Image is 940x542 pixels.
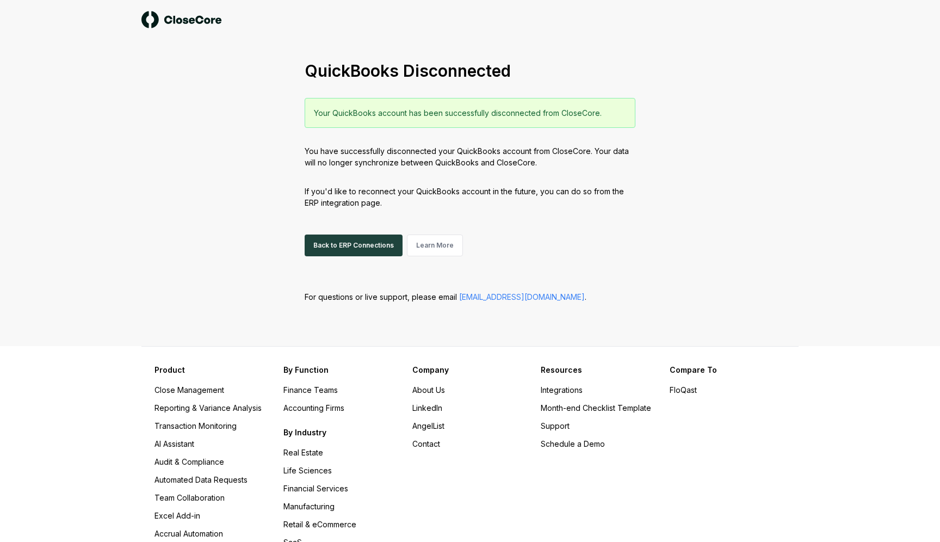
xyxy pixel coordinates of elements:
h3: Product [154,364,270,375]
a: About Us [412,385,445,395]
h3: Resources [541,364,657,375]
a: Life Sciences [283,466,332,475]
a: Back to ERP Connections [305,235,403,256]
a: Accrual Automation [154,529,223,538]
h3: By Function [283,364,399,375]
a: [EMAIL_ADDRESS][DOMAIN_NAME] [459,292,585,301]
a: Automated Data Requests [154,475,248,484]
a: Reporting & Variance Analysis [154,403,262,412]
p: You have successfully disconnected your QuickBooks account from CloseCore. Your data will no long... [305,145,635,168]
h1: QuickBooks Disconnected [305,61,635,81]
img: logo [141,11,222,28]
a: Team Collaboration [154,493,225,502]
a: Accounting Firms [283,403,344,412]
p: If you'd like to reconnect your QuickBooks account in the future, you can do so from the ERP inte... [305,186,635,208]
a: LinkedIn [412,403,442,412]
a: Month-end Checklist Template [541,403,651,412]
a: Manufacturing [283,502,335,511]
a: Contact [412,439,440,448]
a: Finance Teams [283,385,338,395]
h3: Compare To [670,364,786,375]
a: AI Assistant [154,439,194,448]
p: For questions or live support, please email . [305,291,635,303]
a: Close Management [154,385,224,395]
a: Schedule a Demo [541,439,605,448]
a: Audit & Compliance [154,457,224,466]
a: Excel Add-in [154,511,200,520]
a: Learn More [407,235,463,256]
a: Real Estate [283,448,323,457]
h3: Company [412,364,528,375]
a: Support [541,421,570,430]
a: Transaction Monitoring [154,421,237,430]
a: Financial Services [283,484,348,493]
a: Retail & eCommerce [283,520,356,529]
a: AngelList [412,421,444,430]
a: Integrations [541,385,583,395]
h3: By Industry [283,427,399,438]
a: FloQast [670,385,697,395]
p: Your QuickBooks account has been successfully disconnected from CloseCore. [314,107,626,119]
